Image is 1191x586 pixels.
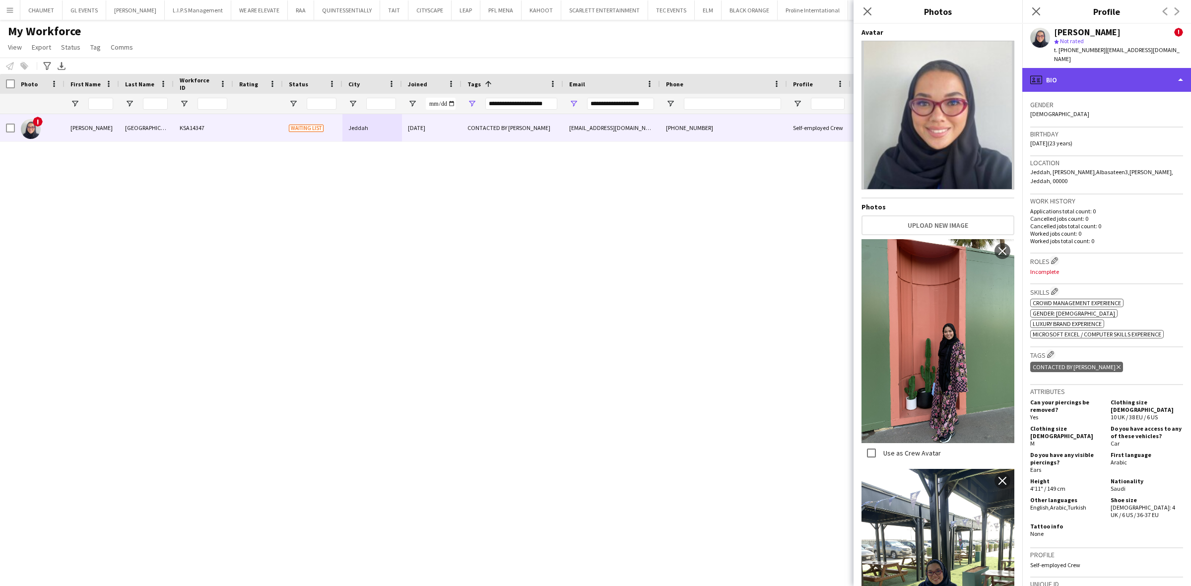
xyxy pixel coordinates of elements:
[793,99,802,108] button: Open Filter Menu
[366,98,396,110] input: City Filter Input
[1030,398,1103,413] h5: Can your piercings be removed?
[90,43,101,52] span: Tag
[1030,485,1065,492] span: 4'11" / 149 cm
[1030,139,1072,147] span: [DATE] (23 years)
[1030,168,1173,185] span: Jeddah, [PERSON_NAME],Albasateen3,[PERSON_NAME], Jeddah, 00000
[288,0,314,20] button: RAA
[1030,230,1183,237] p: Worked jobs count: 0
[1111,425,1183,440] h5: Do you have access to any of these vehicles?
[1111,398,1183,413] h5: Clothing size [DEMOGRAPHIC_DATA]
[70,99,79,108] button: Open Filter Menu
[402,114,462,141] div: [DATE]
[722,0,778,20] button: BLACK ORANGE
[1030,530,1044,537] span: None
[695,0,722,20] button: ELM
[28,41,55,54] a: Export
[180,76,215,91] span: Workforce ID
[569,80,585,88] span: Email
[289,99,298,108] button: Open Filter Menu
[467,80,481,88] span: Tags
[239,80,258,88] span: Rating
[408,0,452,20] button: CITYSCAPE
[854,5,1022,18] h3: Photos
[111,43,133,52] span: Comms
[1030,222,1183,230] p: Cancelled jobs total count: 0
[1030,100,1183,109] h3: Gender
[8,24,81,39] span: My Workforce
[1030,110,1089,118] span: [DEMOGRAPHIC_DATA]
[408,99,417,108] button: Open Filter Menu
[793,80,813,88] span: Profile
[180,99,189,108] button: Open Filter Menu
[314,0,380,20] button: QUINTESSENTIALLY
[1030,387,1183,396] h3: Attributes
[861,215,1014,235] button: Upload new image
[1030,268,1183,275] p: Incomplete
[1033,320,1102,327] span: Luxury brand experience
[666,99,675,108] button: Open Filter Menu
[1111,496,1183,504] h5: Shoe size
[165,0,231,20] button: L.I.P.S Management
[1030,237,1183,245] p: Worked jobs total count: 0
[408,80,427,88] span: Joined
[8,43,22,52] span: View
[587,98,654,110] input: Email Filter Input
[452,0,480,20] button: LEAP
[1030,466,1041,473] span: Ears
[33,117,43,127] span: !
[289,125,324,132] span: Waiting list
[1054,46,1106,54] span: t. [PHONE_NUMBER]
[307,98,336,110] input: Status Filter Input
[648,0,695,20] button: TEC EVENTS
[4,41,26,54] a: View
[1054,28,1121,37] div: [PERSON_NAME]
[1111,485,1125,492] span: Saudi
[1030,496,1103,504] h5: Other languages
[57,41,84,54] a: Status
[231,0,288,20] button: WE ARE ELEVATE
[467,99,476,108] button: Open Filter Menu
[1030,550,1183,559] h3: Profile
[56,60,67,72] app-action-btn: Export XLSX
[1030,561,1183,569] p: Self-employed Crew
[174,114,233,141] div: KSA14347
[480,0,522,20] button: PFL MENA
[660,114,787,141] div: [PHONE_NUMBER]
[380,0,408,20] button: TAIT
[684,98,781,110] input: Phone Filter Input
[1030,451,1103,466] h5: Do you have any visible piercings?
[861,239,1014,443] img: Crew photo 1133035
[1030,504,1050,511] span: English ,
[1030,413,1038,421] span: Yes
[348,99,357,108] button: Open Filter Menu
[348,80,360,88] span: City
[1111,477,1183,485] h5: Nationality
[107,41,137,54] a: Comms
[1111,504,1175,519] span: [DEMOGRAPHIC_DATA]: 4 UK / 6 US / 36-37 EU
[289,80,308,88] span: Status
[119,114,174,141] div: [GEOGRAPHIC_DATA]
[1033,310,1115,317] span: Gender: [DEMOGRAPHIC_DATA]
[1111,451,1183,458] h5: First language
[32,43,51,52] span: Export
[1033,299,1121,307] span: Crowd management experience
[1060,37,1084,45] span: Not rated
[106,0,165,20] button: [PERSON_NAME]
[1030,215,1183,222] p: Cancelled jobs count: 0
[811,98,845,110] input: Profile Filter Input
[1067,504,1086,511] span: Turkish
[1030,349,1183,360] h3: Tags
[1111,413,1158,421] span: 10 UK / 38 EU / 6 US
[20,0,63,20] button: CHAUMET
[342,114,402,141] div: Jeddah
[198,98,227,110] input: Workforce ID Filter Input
[125,80,154,88] span: Last Name
[569,99,578,108] button: Open Filter Menu
[861,41,1014,190] img: Crew avatar
[1030,440,1035,447] span: M
[65,114,119,141] div: [PERSON_NAME]
[1030,286,1183,297] h3: Skills
[861,202,1014,211] h4: Photos
[86,41,105,54] a: Tag
[21,80,38,88] span: Photo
